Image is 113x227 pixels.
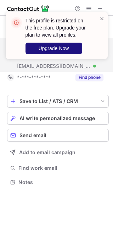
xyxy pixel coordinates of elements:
[11,17,22,28] img: error
[7,95,109,108] button: save-profile-one-click
[7,177,109,187] button: Notes
[19,98,96,104] div: Save to List / ATS / CRM
[7,146,109,159] button: Add to email campaign
[26,17,91,38] header: This profile is restricted on the free plan. Upgrade your plan to view all profiles.
[26,43,82,54] button: Upgrade Now
[19,133,46,138] span: Send email
[39,45,69,51] span: Upgrade Now
[7,163,109,173] button: Find work email
[7,4,50,13] img: ContactOut v5.3.10
[18,179,106,185] span: Notes
[18,165,106,171] span: Find work email
[75,74,103,81] button: Reveal Button
[19,115,95,121] span: AI write personalized message
[19,150,75,155] span: Add to email campaign
[7,112,109,125] button: AI write personalized message
[7,129,109,142] button: Send email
